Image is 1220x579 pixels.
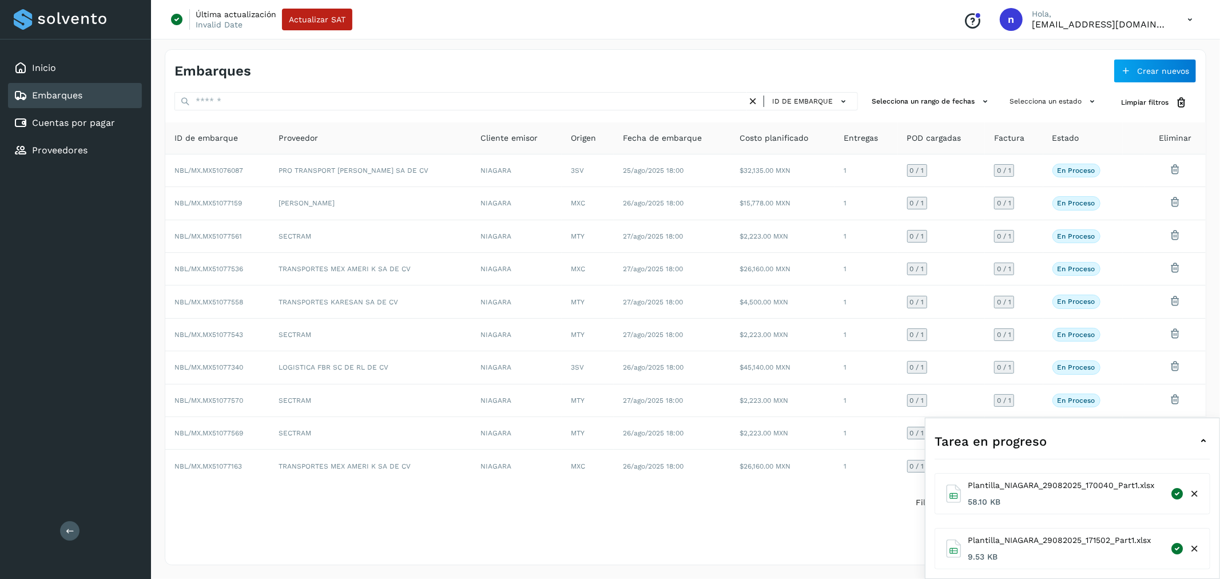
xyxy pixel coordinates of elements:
span: NBL/MX.MX51077340 [174,363,243,371]
td: $2,223.00 MXN [730,319,834,351]
span: NBL/MX.MX51076087 [174,166,243,175]
td: [PERSON_NAME] [269,187,471,220]
span: Actualizar SAT [289,15,345,23]
td: $4,500.00 MXN [730,285,834,318]
p: En proceso [1058,199,1095,207]
a: Proveedores [32,145,88,156]
p: Hola, [1032,9,1169,19]
h4: Embarques [174,63,251,80]
td: SECTRAM [269,417,471,450]
p: Última actualización [196,9,276,19]
span: Fecha de embarque [623,132,702,144]
span: 26/ago/2025 18:00 [623,363,683,371]
span: Filtros por página : [916,497,991,509]
td: LOGISTICA FBR SC DE RL DE CV [269,351,471,384]
span: 0 / 1 [997,299,1011,306]
td: SECTRAM [269,220,471,253]
span: NBL/MX.MX51077536 [174,265,243,273]
span: 58.10 KB [968,496,1154,508]
button: Selecciona un rango de fechas [867,92,996,111]
td: NIAGARA [471,154,562,187]
span: 27/ago/2025 18:00 [623,232,683,240]
div: Tarea en progreso [935,427,1210,455]
span: 0 / 1 [910,331,924,338]
p: En proceso [1058,396,1095,404]
td: 1 [834,384,897,417]
button: Selecciona un estado [1005,92,1103,111]
span: 26/ago/2025 18:00 [623,462,683,470]
td: $2,223.00 MXN [730,220,834,253]
td: SECTRAM [269,384,471,417]
p: En proceso [1058,265,1095,273]
span: 0 / 1 [997,397,1011,404]
span: NBL/MX.MX51077569 [174,429,243,437]
td: $15,778.00 MXN [730,187,834,220]
td: 3SV [562,351,614,384]
span: 0 / 1 [910,233,924,240]
span: 27/ago/2025 18:00 [623,396,683,404]
td: 1 [834,154,897,187]
div: Cuentas por pagar [8,110,142,136]
span: NBL/MX.MX51077561 [174,232,242,240]
span: 27/ago/2025 18:00 [623,265,683,273]
span: 0 / 1 [910,463,924,470]
img: Excel file [944,485,963,503]
td: $2,223.00 MXN [730,417,834,450]
a: Cuentas por pagar [32,117,115,128]
td: $2,223.00 MXN [730,384,834,417]
span: 0 / 1 [997,331,1011,338]
span: Estado [1052,132,1079,144]
a: Embarques [32,90,82,101]
td: TRANSPORTES MEX AMERI K SA DE CV [269,450,471,482]
span: 0 / 1 [997,167,1011,174]
p: niagara+prod@solvento.mx [1032,19,1169,30]
span: 27/ago/2025 18:00 [623,298,683,306]
td: NIAGARA [471,319,562,351]
td: TRANSPORTES MEX AMERI K SA DE CV [269,253,471,285]
td: MXC [562,450,614,482]
span: 26/ago/2025 18:00 [623,199,683,207]
button: Crear nuevos [1114,59,1197,83]
button: ID de embarque [769,93,853,110]
td: 1 [834,187,897,220]
span: NBL/MX.MX51077159 [174,199,242,207]
button: Limpiar filtros [1112,92,1197,113]
span: Plantilla_NIAGARA_29082025_170040_Part1.xlsx [968,479,1154,491]
span: NBL/MX.MX51077558 [174,298,243,306]
span: NBL/MX.MX51077543 [174,331,243,339]
td: SECTRAM [269,319,471,351]
td: TRANSPORTES KARESAN SA DE CV [269,285,471,318]
p: Invalid Date [196,19,243,30]
div: Proveedores [8,138,142,163]
td: MTY [562,384,614,417]
span: 0 / 1 [910,167,924,174]
span: 0 / 1 [997,200,1011,207]
span: NBL/MX.MX51077163 [174,462,242,470]
span: 27/ago/2025 18:00 [623,331,683,339]
span: Origen [571,132,596,144]
td: MXC [562,253,614,285]
td: $26,160.00 MXN [730,450,834,482]
td: MTY [562,417,614,450]
td: MTY [562,220,614,253]
span: Tarea en progreso [935,432,1047,451]
p: En proceso [1058,331,1095,339]
p: En proceso [1058,298,1095,306]
td: MXC [562,187,614,220]
td: NIAGARA [471,351,562,384]
td: $45,140.00 MXN [730,351,834,384]
span: Cliente emisor [480,132,538,144]
td: NIAGARA [471,253,562,285]
td: MTY [562,285,614,318]
td: 1 [834,220,897,253]
span: 25/ago/2025 18:00 [623,166,683,175]
td: NIAGARA [471,187,562,220]
span: Limpiar filtros [1121,97,1169,108]
td: 1 [834,351,897,384]
span: 0 / 1 [910,364,924,371]
span: 0 / 1 [997,233,1011,240]
span: ID de embarque [174,132,238,144]
p: En proceso [1058,166,1095,175]
td: 1 [834,417,897,450]
span: 0 / 1 [997,364,1011,371]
